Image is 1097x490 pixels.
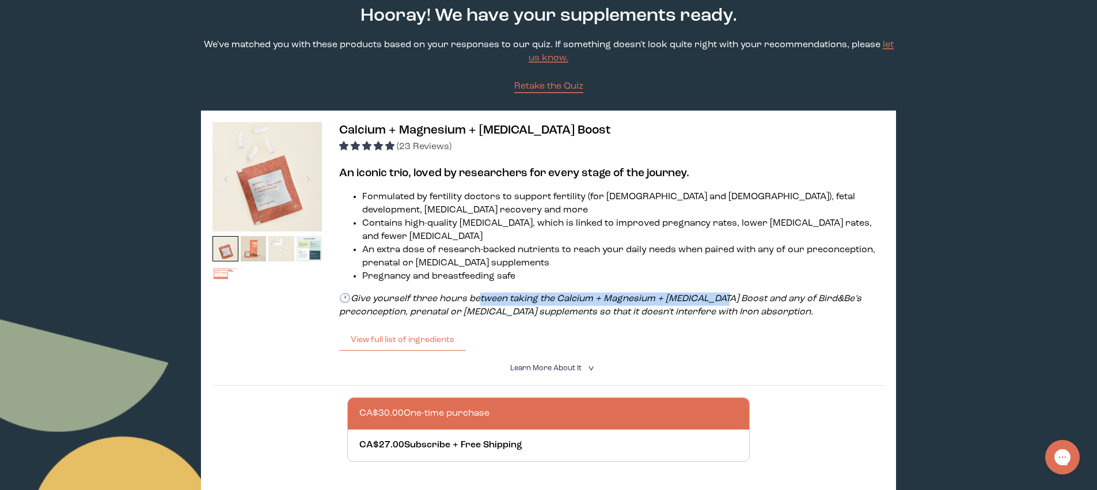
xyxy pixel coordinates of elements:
span: Retake the Quiz [514,82,583,91]
em: Give yourself three hours between taking the Calcium + Magnesium + [MEDICAL_DATA] Boost and any o... [339,294,861,317]
h2: Hooray! We have your supplements ready. [340,3,757,29]
li: An extra dose of research-backed nutrients to reach your daily needs when paired with any of our ... [362,244,884,270]
i: < [584,365,595,371]
iframe: Gorgias live chat messenger [1039,436,1085,478]
span: 4.83 stars [339,142,397,151]
p: We've matched you with these products based on your responses to our quiz. If something doesn't l... [201,39,895,65]
span: Learn More About it [510,364,582,372]
button: View full list of ingredients [339,328,466,351]
li: Contains high-quality [MEDICAL_DATA], which is linked to improved pregnancy rates, lower [MEDICAL... [362,217,884,244]
span: (23 Reviews) [397,142,451,151]
strong: 🕐 [339,294,351,303]
span: Pregnancy and breastfeeding safe [362,272,515,281]
span: Calcium + Magnesium + [MEDICAL_DATA] Boost [339,124,610,136]
li: Formulated by fertility doctors to support fertility (for [DEMOGRAPHIC_DATA] and [DEMOGRAPHIC_DAT... [362,191,884,217]
a: Retake the Quiz [514,80,583,93]
summary: Learn More About it < [510,363,587,374]
img: thumbnail image [297,236,322,262]
b: An iconic trio, loved by researchers for every stage of the journey. [339,168,689,179]
img: thumbnail image [241,236,267,262]
img: thumbnail image [212,266,238,292]
img: thumbnail image [212,122,322,231]
img: thumbnail image [268,236,294,262]
a: let us know. [529,40,894,63]
img: thumbnail image [212,236,238,262]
